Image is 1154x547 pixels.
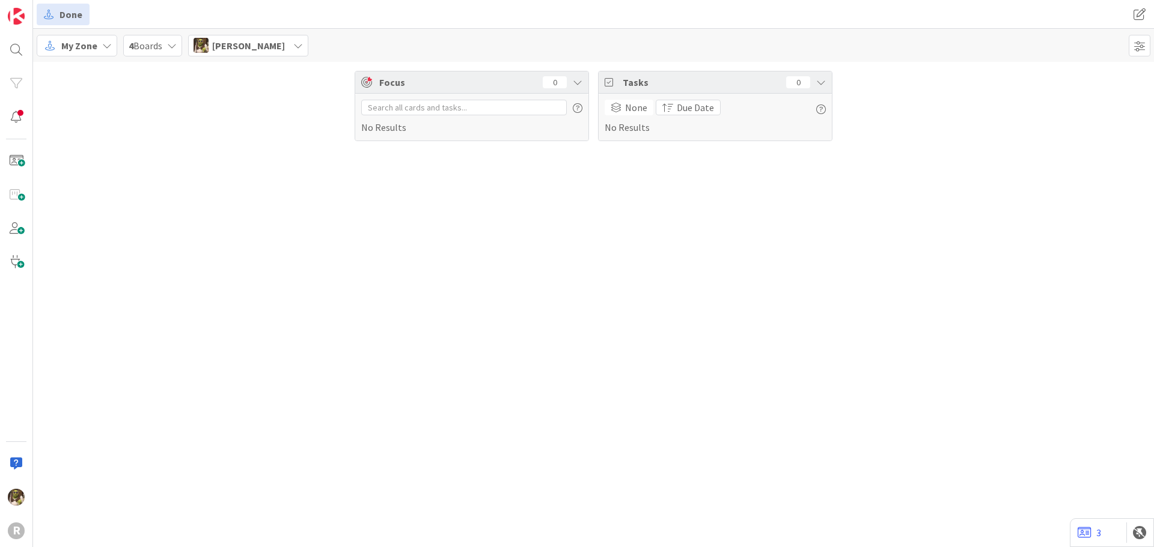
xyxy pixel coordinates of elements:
span: My Zone [61,38,97,53]
div: 0 [786,76,810,88]
b: 4 [129,40,133,52]
span: Tasks [623,75,780,89]
span: Done [60,7,82,22]
div: No Results [605,100,826,134]
span: [PERSON_NAME] [212,38,285,53]
div: R [8,522,25,539]
span: None [625,100,647,115]
img: DG [194,38,209,53]
span: Boards [129,38,162,53]
button: Due Date [656,100,721,115]
span: Focus [379,75,533,89]
a: 3 [1078,525,1101,540]
div: No Results [361,100,582,134]
div: 0 [543,76,567,88]
a: Done [37,4,90,25]
img: Visit kanbanzone.com [8,8,25,25]
span: Due Date [677,100,714,115]
input: Search all cards and tasks... [361,100,567,115]
img: DG [8,489,25,506]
